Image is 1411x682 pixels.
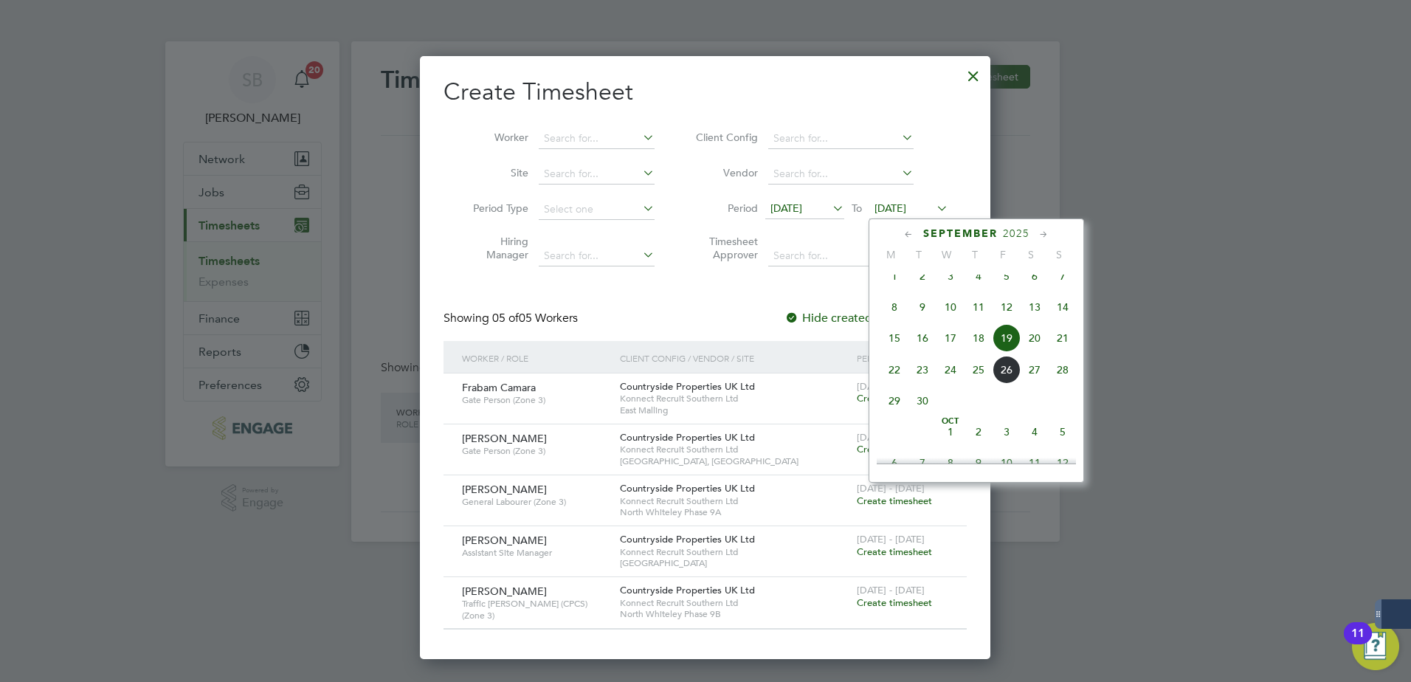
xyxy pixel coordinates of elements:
span: 20 [1021,324,1049,352]
span: Konnect Recruit Southern Ltd [620,393,849,404]
span: Assistant Site Manager [462,547,609,559]
input: Select one [539,199,655,220]
span: W [933,248,961,261]
div: Period [853,341,952,375]
input: Search for... [768,246,914,266]
span: Frabam Camara [462,381,536,394]
span: Create timesheet [857,392,932,404]
span: 23 [908,356,936,384]
span: [DATE] - [DATE] [857,380,925,393]
span: [DATE] - [DATE] [857,584,925,596]
span: 6 [880,449,908,477]
div: 11 [1351,633,1365,652]
div: Client Config / Vendor / Site [616,341,853,375]
span: 5 [1049,418,1077,446]
label: Worker [462,131,528,144]
div: Worker / Role [458,341,616,375]
span: 2 [965,418,993,446]
span: 15 [880,324,908,352]
span: F [989,248,1017,261]
button: Open Resource Center, 11 new notifications [1352,623,1399,670]
span: [DATE] - [DATE] [857,482,925,495]
span: Create timesheet [857,596,932,609]
span: 13 [1021,293,1049,321]
span: [PERSON_NAME] [462,483,547,496]
span: 29 [880,387,908,415]
span: [PERSON_NAME] [462,585,547,598]
span: 18 [965,324,993,352]
label: Period Type [462,201,528,215]
span: Traffic [PERSON_NAME] (CPCS) (Zone 3) [462,598,609,621]
label: Site [462,166,528,179]
span: Konnect Recruit Southern Ltd [620,495,849,507]
span: 8 [880,293,908,321]
span: September [923,227,998,240]
span: Gate Person (Zone 3) [462,445,609,457]
span: Konnect Recruit Southern Ltd [620,546,849,558]
span: 11 [1021,449,1049,477]
span: 1 [880,262,908,290]
h2: Create Timesheet [444,77,967,108]
span: [DATE] - [DATE] [857,533,925,545]
span: Oct [936,418,965,425]
span: North Whiteley Phase 9A [620,506,849,518]
span: 4 [965,262,993,290]
label: Hiring Manager [462,235,528,261]
span: S [1045,248,1073,261]
span: 17 [936,324,965,352]
span: 9 [965,449,993,477]
span: 8 [936,449,965,477]
label: Client Config [691,131,758,144]
input: Search for... [768,128,914,149]
span: 05 of [492,311,519,325]
span: T [961,248,989,261]
span: 12 [1049,449,1077,477]
span: 26 [993,356,1021,384]
label: Timesheet Approver [691,235,758,261]
span: [DATE] [874,201,906,215]
span: To [847,199,866,218]
span: [PERSON_NAME] [462,534,547,547]
span: [PERSON_NAME] [462,432,547,445]
span: East Malling [620,404,849,416]
span: General Labourer (Zone 3) [462,496,609,508]
input: Search for... [539,128,655,149]
span: T [905,248,933,261]
label: Vendor [691,166,758,179]
span: 5 [993,262,1021,290]
span: 4 [1021,418,1049,446]
span: S [1017,248,1045,261]
label: Period [691,201,758,215]
span: 10 [936,293,965,321]
span: 28 [1049,356,1077,384]
label: Hide created timesheets [784,311,934,325]
span: 2025 [1003,227,1029,240]
input: Search for... [768,164,914,185]
span: M [877,248,905,261]
span: Countryside Properties UK Ltd [620,533,755,545]
input: Search for... [539,164,655,185]
span: Konnect Recruit Southern Ltd [620,597,849,609]
span: 16 [908,324,936,352]
span: North Whiteley Phase 9B [620,608,849,620]
span: [DATE] - [DATE] [857,431,925,444]
span: Create timesheet [857,545,932,558]
span: 6 [1021,262,1049,290]
span: Countryside Properties UK Ltd [620,380,755,393]
span: 7 [908,449,936,477]
span: 30 [908,387,936,415]
span: 9 [908,293,936,321]
span: 22 [880,356,908,384]
span: 10 [993,449,1021,477]
span: [DATE] [770,201,802,215]
span: Countryside Properties UK Ltd [620,584,755,596]
span: 7 [1049,262,1077,290]
span: Konnect Recruit Southern Ltd [620,444,849,455]
span: 12 [993,293,1021,321]
span: 14 [1049,293,1077,321]
span: 05 Workers [492,311,578,325]
span: 27 [1021,356,1049,384]
span: 11 [965,293,993,321]
span: [GEOGRAPHIC_DATA], [GEOGRAPHIC_DATA] [620,455,849,467]
div: Showing [444,311,581,326]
